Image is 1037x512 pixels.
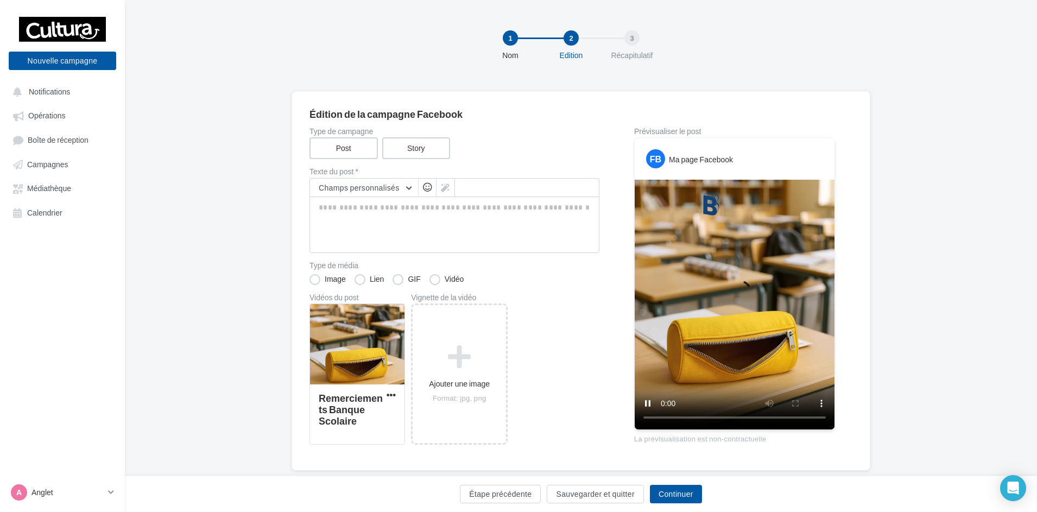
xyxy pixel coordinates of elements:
div: Nom [476,50,545,61]
a: Opérations [7,105,118,125]
div: Ma page Facebook [669,154,733,165]
a: Médiathèque [7,178,118,198]
div: Vidéos du post [309,294,405,301]
span: Champs personnalisés [319,183,400,192]
span: Notifications [29,87,70,96]
div: Vignette de la vidéo [411,294,508,301]
div: Édition de la campagne Facebook [309,109,852,119]
span: Calendrier [27,208,62,217]
a: Campagnes [7,154,118,174]
label: Image [309,274,346,285]
a: Calendrier [7,203,118,222]
label: Texte du post * [309,168,599,175]
span: Boîte de réception [28,135,88,144]
button: Notifications [7,81,114,101]
label: Lien [355,274,384,285]
div: Remerciements Banque Scolaire [319,392,383,427]
label: Type de campagne [309,128,599,135]
button: Champs personnalisés [310,179,418,197]
button: Nouvelle campagne [9,52,116,70]
div: 1 [503,30,518,46]
div: Open Intercom Messenger [1000,475,1026,501]
span: Médiathèque [27,184,71,193]
div: Edition [536,50,606,61]
label: Vidéo [429,274,464,285]
div: 2 [564,30,579,46]
div: Récapitulatif [597,50,667,61]
label: Type de média [309,262,599,269]
div: 3 [624,30,640,46]
label: GIF [393,274,420,285]
span: Opérations [28,111,65,121]
span: A [16,487,22,498]
button: Étape précédente [460,485,541,503]
div: La prévisualisation est non-contractuelle [634,430,835,444]
span: Campagnes [27,160,68,169]
a: A Anglet [9,482,116,503]
div: FB [646,149,665,168]
div: Prévisualiser le post [634,128,835,135]
p: Anglet [31,487,104,498]
a: Boîte de réception [7,130,118,150]
button: Continuer [650,485,702,503]
button: Sauvegarder et quitter [547,485,643,503]
label: Post [309,137,378,159]
label: Story [382,137,451,159]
